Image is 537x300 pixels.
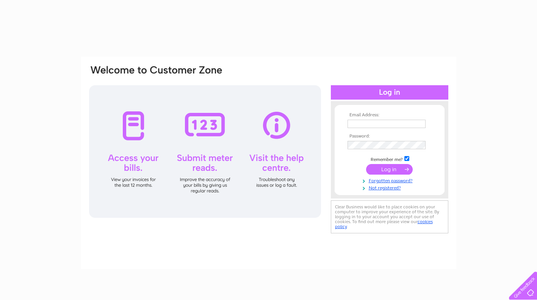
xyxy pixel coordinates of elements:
a: Not registered? [348,184,434,191]
th: Email Address: [346,112,434,118]
input: Submit [366,164,413,175]
a: cookies policy [335,219,433,229]
div: Clear Business would like to place cookies on your computer to improve your experience of the sit... [331,200,448,233]
th: Password: [346,134,434,139]
td: Remember me? [346,155,434,162]
a: Forgotten password? [348,177,434,184]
